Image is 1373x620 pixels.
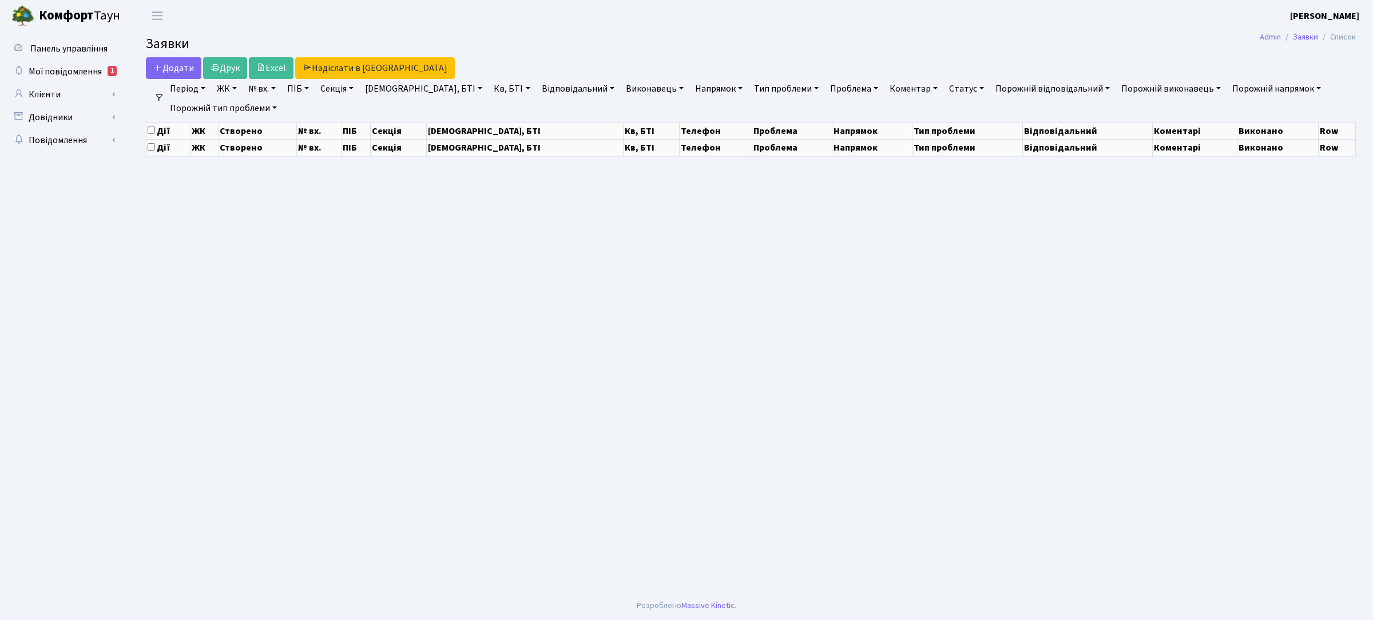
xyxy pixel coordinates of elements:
[283,79,314,98] a: ПІБ
[6,129,120,152] a: Повідомлення
[691,79,747,98] a: Напрямок
[1293,31,1318,43] a: Заявки
[489,79,534,98] a: Кв, БТІ
[219,139,296,156] th: Створено
[316,79,358,98] a: Секція
[295,57,455,79] a: Надіслати в [GEOGRAPHIC_DATA]
[146,139,191,156] th: Дії
[146,123,191,139] th: Дії
[912,139,1023,156] th: Тип проблеми
[1260,31,1281,43] a: Admin
[912,123,1023,139] th: Тип проблеми
[1153,123,1237,139] th: Коментарі
[832,123,912,139] th: Напрямок
[39,6,120,26] span: Таун
[6,37,120,60] a: Панель управління
[679,139,752,156] th: Телефон
[203,57,247,79] a: Друк
[153,62,194,74] span: Додати
[1290,9,1359,23] a: [PERSON_NAME]
[108,66,117,76] div: 1
[537,79,619,98] a: Відповідальний
[885,79,942,98] a: Коментар
[1228,79,1326,98] a: Порожній напрямок
[681,599,735,611] a: Massive Kinetic
[624,123,679,139] th: Кв, БТІ
[1318,31,1356,44] li: Список
[165,79,210,98] a: Період
[219,123,296,139] th: Створено
[991,79,1114,98] a: Порожній відповідальний
[29,65,102,78] span: Мої повідомлення
[360,79,487,98] a: [DEMOGRAPHIC_DATA], БТІ
[371,123,426,139] th: Секція
[165,98,281,118] a: Порожній тип проблеми
[296,123,341,139] th: № вх.
[342,139,371,156] th: ПІБ
[749,79,823,98] a: Тип проблеми
[637,599,736,612] div: Розроблено .
[190,123,218,139] th: ЖК
[826,79,883,98] a: Проблема
[39,6,94,25] b: Комфорт
[1319,139,1356,156] th: Row
[296,139,341,156] th: № вх.
[1237,123,1319,139] th: Виконано
[1023,139,1153,156] th: Відповідальний
[1023,123,1153,139] th: Відповідальний
[624,139,679,156] th: Кв, БТІ
[212,79,241,98] a: ЖК
[752,123,832,139] th: Проблема
[752,139,832,156] th: Проблема
[945,79,989,98] a: Статус
[146,34,189,54] span: Заявки
[6,106,120,129] a: Довідники
[621,79,688,98] a: Виконавець
[1153,139,1237,156] th: Коментарі
[426,139,624,156] th: [DEMOGRAPHIC_DATA], БТІ
[1237,139,1319,156] th: Виконано
[426,123,624,139] th: [DEMOGRAPHIC_DATA], БТІ
[249,57,293,79] a: Excel
[1319,123,1356,139] th: Row
[30,42,108,55] span: Панель управління
[1117,79,1225,98] a: Порожній виконавець
[832,139,912,156] th: Напрямок
[146,57,201,79] a: Додати
[679,123,752,139] th: Телефон
[143,6,172,25] button: Переключити навігацію
[11,5,34,27] img: logo.png
[1243,25,1373,49] nav: breadcrumb
[342,123,371,139] th: ПІБ
[190,139,218,156] th: ЖК
[371,139,426,156] th: Секція
[1290,10,1359,22] b: [PERSON_NAME]
[6,60,120,83] a: Мої повідомлення1
[6,83,120,106] a: Клієнти
[244,79,280,98] a: № вх.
